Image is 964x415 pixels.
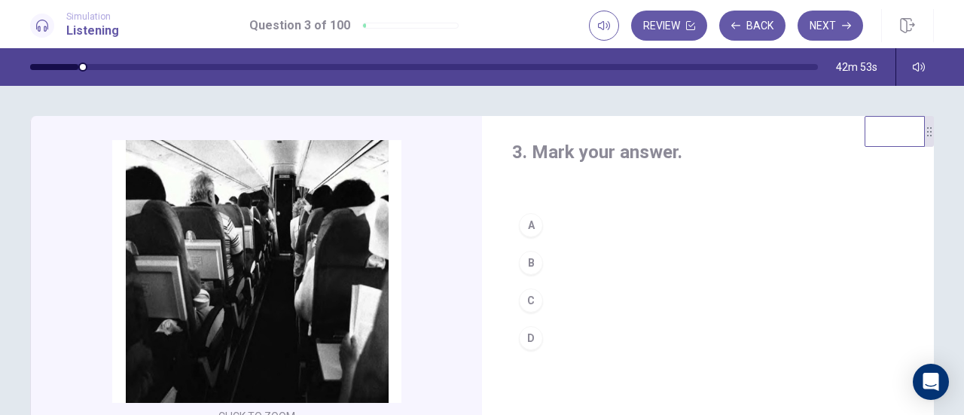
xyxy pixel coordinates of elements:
span: Simulation [66,11,119,22]
button: D [512,319,904,357]
div: D [519,326,543,350]
button: B [512,244,904,282]
div: B [519,251,543,275]
span: 42m 53s [836,61,877,73]
button: A [512,206,904,244]
div: Open Intercom Messenger [913,364,949,400]
h4: 3. Mark your answer. [512,140,904,164]
button: Back [719,11,786,41]
h1: Listening [66,22,119,40]
button: Next [798,11,863,41]
button: Review [631,11,707,41]
div: C [519,288,543,313]
div: A [519,213,543,237]
button: C [512,282,904,319]
h1: Question 3 of 100 [249,17,350,35]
